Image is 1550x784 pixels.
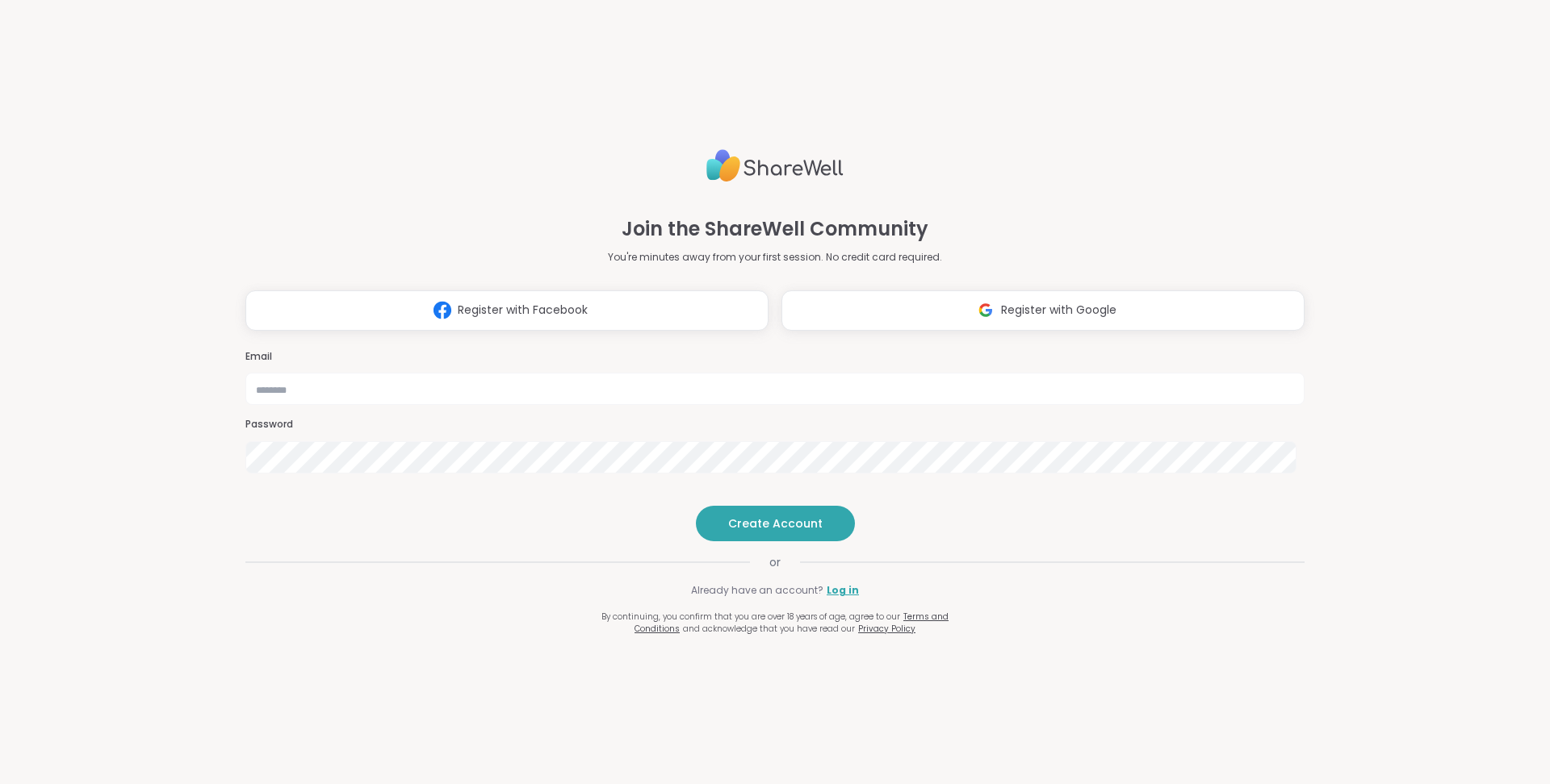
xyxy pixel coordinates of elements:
[691,583,823,598] span: Already have an account?
[827,583,859,598] a: Log in
[245,350,1305,364] h3: Email
[601,611,900,623] span: By continuing, you confirm that you are over 18 years of age, agree to our
[706,143,844,189] img: ShareWell Logo
[696,506,855,541] button: Create Account
[427,295,458,325] img: ShareWell Logomark
[728,515,823,532] span: Create Account
[245,290,769,331] button: Register with Facebook
[683,623,855,635] span: and acknowledge that you have read our
[781,290,1305,331] button: Register with Google
[458,302,588,319] span: Register with Facebook
[858,623,915,635] a: Privacy Policy
[245,418,1305,432] h3: Password
[635,611,949,635] a: Terms and Conditions
[622,215,928,244] h1: Join the ShareWell Community
[1001,302,1116,319] span: Register with Google
[608,250,942,265] p: You're minutes away from your first session. No credit card required.
[970,295,1001,325] img: ShareWell Logomark
[750,554,800,570] span: or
